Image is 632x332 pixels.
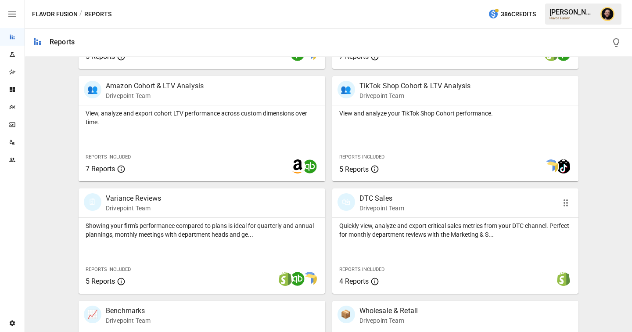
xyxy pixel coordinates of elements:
[50,38,75,46] div: Reports
[84,193,101,211] div: 🗓
[86,154,131,160] span: Reports Included
[549,8,595,16] div: [PERSON_NAME]
[544,159,558,173] img: smart model
[339,154,384,160] span: Reports Included
[291,159,305,173] img: amazon
[106,204,161,213] p: Drivepoint Team
[359,306,418,316] p: Wholesale & Retail
[106,91,204,100] p: Drivepoint Team
[278,272,292,286] img: shopify
[106,316,151,325] p: Drivepoint Team
[339,277,369,285] span: 4 Reports
[359,193,404,204] p: DTC Sales
[338,81,355,98] div: 👥
[86,277,115,285] span: 5 Reports
[339,165,369,173] span: 5 Reports
[595,2,620,26] button: Ciaran Nugent
[303,272,317,286] img: smart model
[303,159,317,173] img: quickbooks
[338,193,355,211] div: 🛍
[86,165,115,173] span: 7 Reports
[291,272,305,286] img: quickbooks
[485,6,539,22] button: 386Credits
[106,193,161,204] p: Variance Reviews
[84,81,101,98] div: 👥
[106,81,204,91] p: Amazon Cohort & LTV Analysis
[86,221,318,239] p: Showing your firm's performance compared to plans is ideal for quarterly and annual plannings, mo...
[86,267,131,272] span: Reports Included
[359,81,471,91] p: TikTok Shop Cohort & LTV Analysis
[106,306,151,316] p: Benchmarks
[359,204,404,213] p: Drivepoint Team
[557,272,571,286] img: shopify
[339,221,572,239] p: Quickly view, analyze and export critical sales metrics from your DTC channel. Perfect for monthl...
[549,16,595,20] div: Flavor Fusion
[84,306,101,323] div: 📈
[79,9,83,20] div: /
[339,109,572,118] p: View and analyze your TikTok Shop Cohort performance.
[32,9,78,20] button: Flavor Fusion
[339,267,384,272] span: Reports Included
[359,91,471,100] p: Drivepoint Team
[557,159,571,173] img: tiktok
[600,7,614,21] img: Ciaran Nugent
[86,109,318,126] p: View, analyze and export cohort LTV performance across custom dimensions over time.
[359,316,418,325] p: Drivepoint Team
[501,9,536,20] span: 386 Credits
[338,306,355,323] div: 📦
